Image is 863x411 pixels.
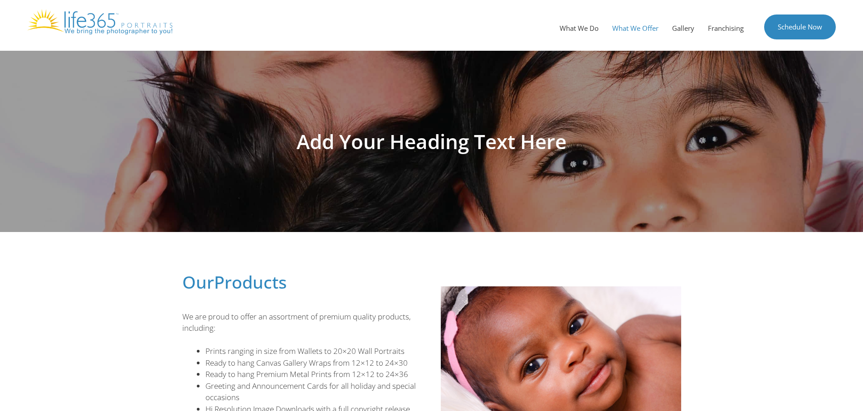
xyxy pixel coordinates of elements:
li: Prints ranging in size from Wallets to 20×20 Wall Portraits [205,345,423,357]
li: Greeting and Announcement Cards for all holiday and special occasions [205,380,423,403]
h1: Add Your Heading Text Here [178,131,686,151]
p: We are proud to offer an assortment of premium quality products, including: [182,311,423,334]
a: Schedule Now [764,15,836,39]
li: Ready to hang Premium Metal Prints from 12×12 to 24×36 [205,368,423,380]
li: Ready to hang Canvas Gallery Wraps from 12×12 to 24×30 [205,357,423,369]
span: Products [214,270,287,294]
a: Gallery [665,15,701,42]
span: Our [182,270,214,294]
a: What We Do [553,15,605,42]
a: What We Offer [605,15,665,42]
img: Life365 [27,9,172,34]
a: Franchising [701,15,751,42]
